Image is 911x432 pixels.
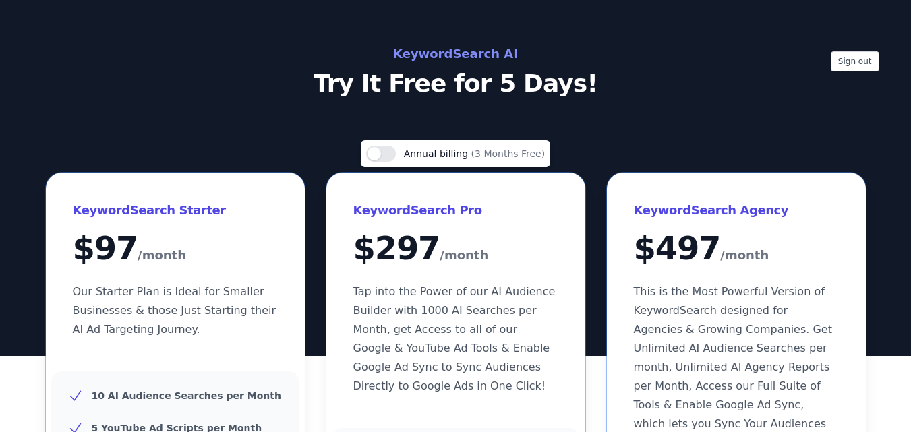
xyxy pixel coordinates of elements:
[720,245,769,266] span: /month
[634,199,839,221] h3: KeywordSearch Agency
[73,232,278,266] div: $ 97
[353,199,558,221] h3: KeywordSearch Pro
[73,285,276,336] span: Our Starter Plan is Ideal for Smaller Businesses & those Just Starting their AI Ad Targeting Jour...
[353,285,556,392] span: Tap into the Power of our AI Audience Builder with 1000 AI Searches per Month, get Access to all ...
[404,148,471,159] span: Annual billing
[634,232,839,266] div: $ 497
[73,199,278,221] h3: KeywordSearch Starter
[831,51,879,71] button: Sign out
[154,43,758,65] h2: KeywordSearch AI
[471,148,546,159] span: (3 Months Free)
[154,70,758,97] p: Try It Free for 5 Days!
[138,245,186,266] span: /month
[440,245,488,266] span: /month
[92,390,281,401] u: 10 AI Audience Searches per Month
[353,232,558,266] div: $ 297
